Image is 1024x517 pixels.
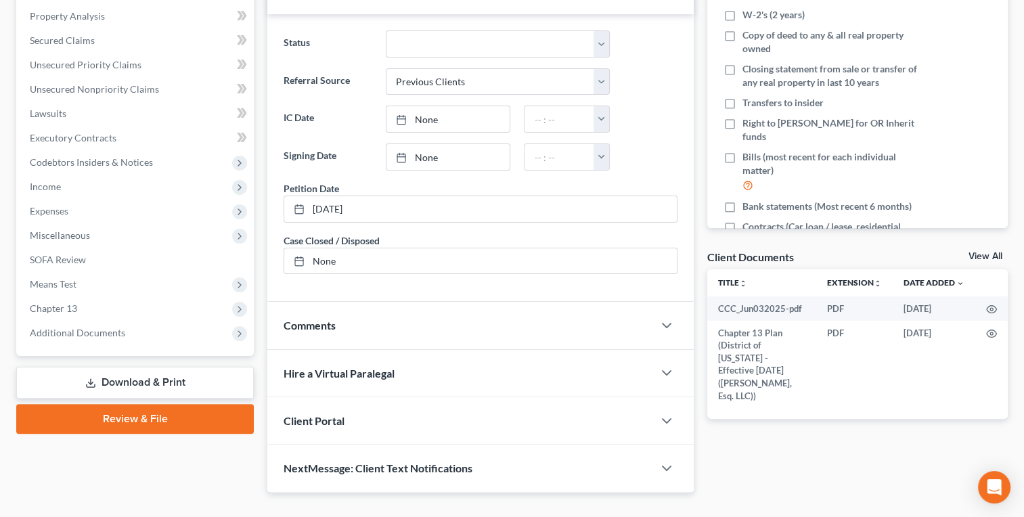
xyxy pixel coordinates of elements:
span: Lawsuits [30,108,66,119]
div: Case Closed / Disposed [284,233,380,248]
span: Property Analysis [30,10,105,22]
span: Codebtors Insiders & Notices [30,156,153,168]
label: Referral Source [277,68,378,95]
a: Extensionunfold_more [827,277,882,288]
td: PDF [816,321,893,408]
div: Open Intercom Messenger [978,471,1010,503]
span: Hire a Virtual Paralegal [284,367,395,380]
td: PDF [816,296,893,321]
span: Bank statements (Most recent 6 months) [742,200,912,213]
span: Client Portal [284,414,344,427]
span: Transfers to insider [742,96,824,110]
a: Unsecured Nonpriority Claims [19,77,254,102]
span: Means Test [30,278,76,290]
span: NextMessage: Client Text Notifications [284,462,472,474]
span: Bills (most recent for each individual matter) [742,150,921,177]
a: Download & Print [16,367,254,399]
span: W-2's (2 years) [742,8,805,22]
a: Lawsuits [19,102,254,126]
i: expand_more [956,279,964,288]
span: Closing statement from sale or transfer of any real property in last 10 years [742,62,921,89]
span: Miscellaneous [30,229,90,241]
a: Titleunfold_more [718,277,747,288]
a: None [386,144,510,170]
span: Copy of deed to any & all real property owned [742,28,921,55]
a: Date Added expand_more [904,277,964,288]
a: Secured Claims [19,28,254,53]
span: Executory Contracts [30,132,116,143]
i: unfold_more [739,279,747,288]
span: Comments [284,319,336,332]
a: [DATE] [284,196,677,222]
a: Executory Contracts [19,126,254,150]
a: None [284,248,677,274]
span: Right to [PERSON_NAME] for OR Inherit funds [742,116,921,143]
div: Client Documents [707,250,794,264]
span: Unsecured Priority Claims [30,59,141,70]
a: Review & File [16,404,254,434]
span: Secured Claims [30,35,95,46]
div: Petition Date [284,181,339,196]
span: Income [30,181,61,192]
span: Expenses [30,205,68,217]
input: -- : -- [525,144,594,170]
a: None [386,106,510,132]
span: Contracts (Car loan / lease, residential lease, furniture purchase / lease) [742,220,921,247]
span: Unsecured Nonpriority Claims [30,83,159,95]
td: CCC_Jun032025-pdf [707,296,816,321]
span: Chapter 13 [30,302,77,314]
span: Additional Documents [30,327,125,338]
label: Status [277,30,378,58]
a: Property Analysis [19,4,254,28]
i: unfold_more [874,279,882,288]
a: View All [969,252,1002,261]
td: [DATE] [893,296,975,321]
label: Signing Date [277,143,378,171]
label: IC Date [277,106,378,133]
input: -- : -- [525,106,594,132]
td: Chapter 13 Plan (District of [US_STATE] - Effective [DATE] ([PERSON_NAME], Esq. LLC)) [707,321,816,408]
a: SOFA Review [19,248,254,272]
td: [DATE] [893,321,975,408]
span: SOFA Review [30,254,86,265]
a: Unsecured Priority Claims [19,53,254,77]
